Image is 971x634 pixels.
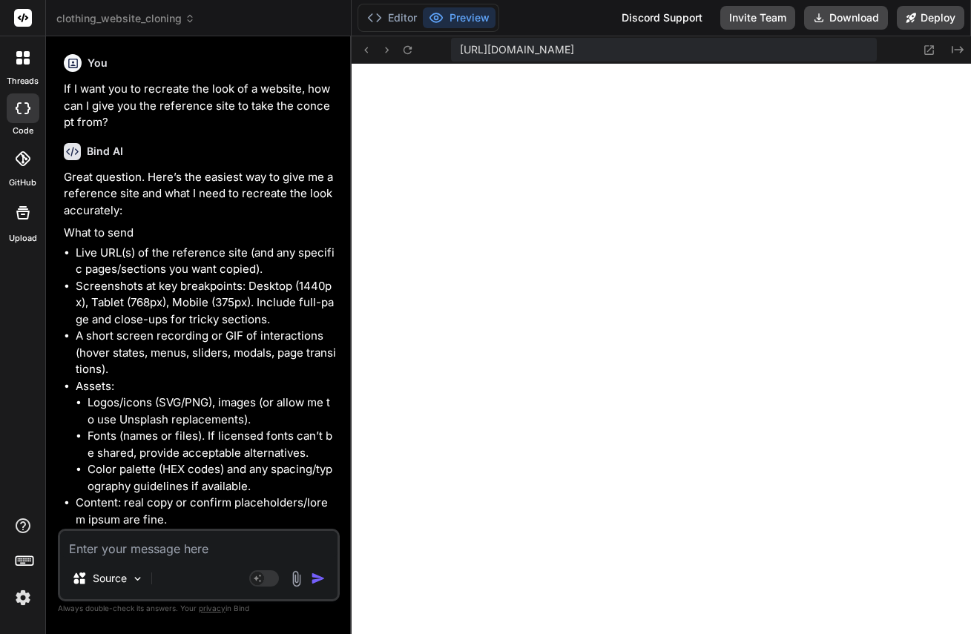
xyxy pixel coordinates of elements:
label: threads [7,75,39,87]
img: Pick Models [131,572,144,585]
label: Upload [9,232,37,245]
h6: Bind AI [87,144,123,159]
button: Preview [423,7,496,28]
button: Invite Team [720,6,795,30]
p: If I want you to recreate the look of a website, how can I give you the reference site to take th... [64,81,337,131]
li: Screenshots at key breakpoints: Desktop (1440px), Tablet (768px), Mobile (375px). Include full-pa... [76,278,337,328]
p: Source [93,571,127,586]
li: A short screen recording or GIF of interactions (hover states, menus, sliders, modals, page trans... [76,328,337,378]
li: Color palette (HEX codes) and any spacing/typography guidelines if available. [88,461,337,495]
span: privacy [199,604,226,612]
label: code [13,125,33,137]
img: icon [311,571,326,586]
p: Great question. Here’s the easiest way to give me a reference site and what I need to recreate th... [64,169,337,219]
li: Fonts (names or files). If licensed fonts can’t be shared, provide acceptable alternatives. [88,428,337,461]
li: Live URL(s) of the reference site (and any specific pages/sections you want copied). [76,245,337,278]
label: GitHub [9,176,36,189]
span: clothing_website_cloning [56,11,195,26]
p: What to send [64,225,337,242]
li: Logos/icons (SVG/PNG), images (or allow me to use Unsplash replacements). [88,394,337,428]
div: Discord Support [613,6,711,30]
span: [URL][DOMAIN_NAME] [460,42,574,57]
li: Content: real copy or confirm placeholders/lorem ipsum are fine. [76,495,337,528]
img: attachment [288,570,305,587]
button: Deploy [897,6,964,30]
img: settings [10,585,36,610]
iframe: Preview [352,64,971,634]
p: Always double-check its answers. Your in Bind [58,601,340,615]
li: Assets: [76,378,337,495]
h6: You [88,56,108,70]
li: Any design file links (Figma/Sketch/XD) if you have them. [76,528,337,561]
button: Editor [361,7,423,28]
button: Download [804,6,888,30]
